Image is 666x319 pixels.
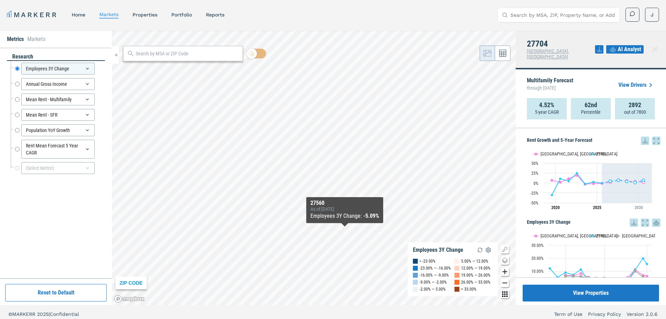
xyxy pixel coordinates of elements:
span: through [DATE] [527,83,573,92]
path: Saturday, 14 Dec, 19:00, 5.18. 27704. [556,276,559,279]
span: [GEOGRAPHIC_DATA], [GEOGRAPHIC_DATA] [527,48,569,60]
text: 0% [533,181,538,186]
p: out of 7800 [624,109,646,116]
button: Zoom in map button [501,268,509,276]
a: MARKERR [7,10,58,20]
img: Reload Legend [476,246,484,254]
path: Saturday, 29 Jul, 20:00, -2.88. 27704. [584,183,587,186]
b: -5.09% [363,213,379,219]
button: Show Durham-Chapel Hill, NC [533,151,582,157]
div: Mean Rent - SFR [21,109,95,121]
text: 25% [531,171,538,176]
path: Sunday, 14 Dec, 19:00, 6.09. USA. [564,275,567,277]
div: -23.00% — -16.00% [420,265,451,272]
button: Show USA [615,233,630,238]
button: Show 27704 [589,233,607,238]
li: Metrics [7,35,24,43]
path: Saturday, 14 Jun, 20:00, 15.39. 27704. [646,263,649,265]
div: Employees 3Y Change. Highcharts interactive chart. [527,227,660,314]
path: Saturday, 14 Dec, 19:00, 19.8. 27704. [642,257,645,260]
div: 5.00% — 12.00% [461,258,488,265]
div: -9.00% — -2.00% [420,279,447,286]
text: 50% [531,161,538,166]
svg: Interactive chart [527,145,655,215]
tspan: 2030 [635,205,643,210]
path: Thursday, 14 Dec, 19:00, 9.94. USA. [634,270,637,272]
div: > 33.00% [461,286,477,293]
p: 5-year CAGR [535,109,559,116]
path: Friday, 29 Jul, 20:00, 24.67. 27704. [576,172,579,174]
path: Monday, 14 Dec, 19:00, 6.16. USA. [572,275,575,277]
div: -2.00% — 5.00% [420,286,446,293]
a: markets [99,12,119,17]
g: 27704, line 4 of 4 with 5 data points. [609,179,645,184]
button: J [645,8,659,22]
button: View Properties [523,285,659,301]
div: 12.00% — 19.00% [461,265,490,272]
path: Friday, 14 Dec, 19:00, 4.33. USA. [595,277,598,280]
a: reports [206,12,224,18]
div: -16.00% — -9.00% [420,272,449,279]
canvas: Map [112,31,516,305]
button: Other options map button [501,290,509,298]
svg: Interactive chart [527,227,655,314]
div: Rent Growth and 5-Year Forecast. Highcharts interactive chart. [527,145,660,215]
path: Tuesday, 29 Jul, 20:00, -0.65. 27704. [601,182,603,185]
a: properties [133,12,157,18]
div: Annual Gross Income [21,78,95,90]
path: Monday, 29 Jul, 20:00, 2.56. 27704. [592,180,595,183]
span: Confidential [50,311,79,317]
path: Wednesday, 29 Jul, 20:00, 4.6. 27704. [609,180,612,182]
a: Portfolio [171,12,192,18]
strong: 62nd [585,102,597,109]
text: 10.00% [531,269,544,274]
span: J [651,11,653,18]
span: MARKERR [12,311,37,317]
div: Population YoY Growth [21,124,95,136]
h4: 27704 [527,39,595,48]
div: As of : [DATE] [310,206,379,212]
path: Thursday, 29 Jul, 20:00, 6.83. 27704. [617,179,620,182]
div: Map Tooltip Content [310,200,379,220]
path: Saturday, 14 Dec, 19:00, 5.33. USA. [642,276,645,278]
path: Monday, 29 Jul, 20:00, 6.63. Durham-Chapel Hill, NC. [551,179,553,182]
button: Show Durham-Chapel Hill, NC [533,233,582,238]
a: Term of Use [554,311,582,318]
path: Wednesday, 14 Dec, 19:00, 5.66. USA. [580,275,582,278]
tspan: 2025 [593,205,601,210]
p: Percentile [581,109,601,116]
path: Saturday, 14 Dec, 19:00, 4.39. USA. [603,277,606,280]
button: Change style map button [501,256,509,265]
strong: 2892 [629,102,641,109]
div: Employees 3Y Change [21,63,95,75]
img: Settings [484,246,493,254]
span: 2025 | [37,311,50,317]
div: Employees 3Y Change [413,247,463,254]
p: Multifamily Forecast [527,78,573,92]
a: home [72,12,85,18]
text: [GEOGRAPHIC_DATA] [622,233,659,238]
button: Zoom out map button [501,279,509,287]
path: Friday, 14 Dec, 19:00, 12.03. 27704. [549,267,551,270]
span: © [8,311,12,317]
h5: Employees 3Y Change [527,219,660,227]
button: Show/Hide Legend Map Button [501,245,509,254]
div: < -23.00% [420,258,436,265]
button: Reset to Default [5,284,107,301]
path: Wednesday, 29 Jul, 20:00, 10.68. 27704. [559,177,562,180]
a: Version 2.0.6 [626,311,658,318]
li: Markets [27,35,45,43]
path: Wednesday, 14 Dec, 19:00, 11.2. 27704. [580,268,582,271]
text: -25% [530,191,538,196]
button: AI Analyst [606,45,644,54]
div: ZIP CODE [115,277,147,289]
path: Thursday, 29 Jul, 20:00, 4.67. 27704. [567,180,570,182]
a: Privacy Policy [588,311,621,318]
text: 20.00% [531,256,544,261]
div: (Select Metric) [21,162,95,174]
div: 26.00% — 33.00% [461,279,490,286]
path: Sunday, 29 Jul, 20:00, 0.95. 27704. [634,181,637,184]
input: Search by MSA, ZIP, Property Name, or Address [510,8,615,22]
div: Rent Mean Forecast 5 Year CAGR [21,140,95,159]
tspan: 2020 [551,205,560,210]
